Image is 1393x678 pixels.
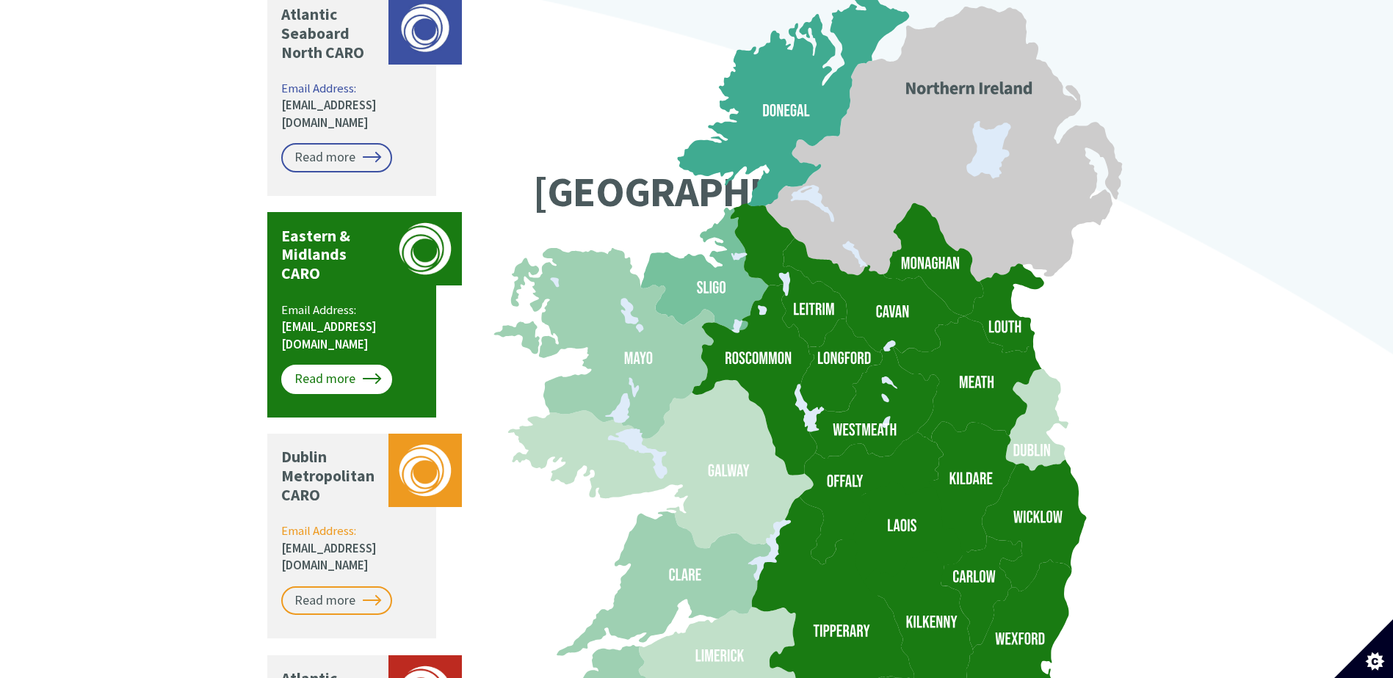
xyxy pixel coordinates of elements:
[1334,619,1393,678] button: Set cookie preferences
[281,365,392,394] a: Read more
[281,5,381,62] p: Atlantic Seaboard North CARO
[281,448,381,505] p: Dublin Metropolitan CARO
[281,97,377,131] a: [EMAIL_ADDRESS][DOMAIN_NAME]
[281,586,392,616] a: Read more
[281,143,392,172] a: Read more
[533,165,909,218] text: [GEOGRAPHIC_DATA]
[281,302,424,354] p: Email Address:
[281,540,377,574] a: [EMAIL_ADDRESS][DOMAIN_NAME]
[281,227,381,284] p: Eastern & Midlands CARO
[281,80,424,132] p: Email Address:
[281,318,377,352] a: [EMAIL_ADDRESS][DOMAIN_NAME]
[281,522,424,575] p: Email Address:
